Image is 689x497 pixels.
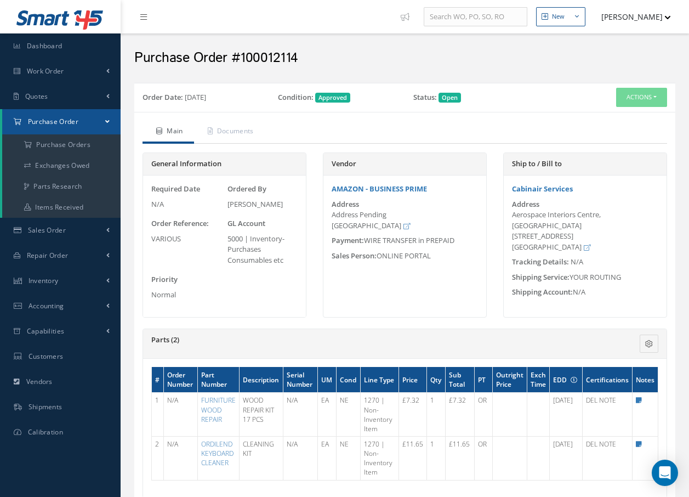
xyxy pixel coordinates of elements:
[26,377,53,386] span: Vendors
[512,184,573,194] a: Cabinair Services
[361,367,399,393] th: Line Type
[427,393,446,437] td: 1
[446,367,475,393] th: Sub Total
[151,218,209,229] label: Order Reference:
[240,367,283,393] th: Description
[151,336,571,344] h5: Parts (2)
[283,436,318,480] td: N/A
[194,121,265,144] a: Documents
[227,184,266,195] label: Ordered By
[134,50,675,66] h2: Purchase Order #100012114
[227,218,265,229] label: GL Account
[28,117,78,126] span: Purchase Order
[27,41,62,50] span: Dashboard
[143,92,183,103] label: Order Date:
[152,436,164,480] td: 2
[536,7,585,26] button: New
[151,160,298,168] h5: General Information
[151,184,200,195] label: Required Date
[317,367,336,393] th: UM
[492,367,527,393] th: Outright Price
[152,393,164,437] td: 1
[198,367,240,393] th: Part Number
[27,66,64,76] span: Work Order
[427,367,446,393] th: Qty
[27,251,69,260] span: Repair Order
[512,200,539,208] label: Address
[475,436,493,480] td: OR
[25,92,48,101] span: Quotes
[164,393,198,437] td: N/A
[337,367,361,393] th: Cond
[143,121,194,144] a: Main
[616,88,667,107] button: Actions
[2,109,121,134] a: Purchase Order
[29,352,64,361] span: Customers
[227,199,298,210] div: [PERSON_NAME]
[201,396,236,423] a: FURNITURE WOOD REPAIR
[527,367,550,393] th: Exch Time
[550,436,583,480] td: [DATE]
[28,225,66,235] span: Sales Order
[332,160,478,168] h5: Vendor
[164,367,198,393] th: Order Number
[29,276,59,285] span: Inventory
[504,287,667,298] div: N/A
[2,155,121,176] a: Exchanges Owed
[337,436,361,480] td: NE
[332,184,427,194] a: AMAZON - BUSINESS PRIME
[652,460,678,486] div: Open Intercom Messenger
[332,200,359,208] label: Address
[315,93,350,103] span: Approved
[151,274,178,285] label: Priority
[583,367,633,393] th: Certifications
[332,210,478,231] div: Address Pending [GEOGRAPHIC_DATA]
[151,199,222,210] div: N/A
[399,436,427,480] td: £11.65
[151,234,222,245] div: VARIOUS
[439,93,461,103] span: Open
[475,367,493,393] th: PT
[201,439,234,467] a: ORDILEND KEYBOARD CLEANER
[240,393,283,437] td: WOOD REPAIR KIT 17 PCS
[475,393,493,437] td: OR
[552,12,565,21] div: New
[278,92,314,103] label: Condition:
[504,272,667,283] div: YOUR ROUTING
[446,393,475,437] td: £7.32
[550,367,583,393] th: EDD
[323,251,486,262] div: ONLINE PORTAL
[29,402,62,411] span: Shipments
[152,367,164,393] th: #
[361,436,399,480] td: 1270 | Non-Inventory Item
[512,210,658,252] div: Aerospace Interiors Centre, [GEOGRAPHIC_DATA] [STREET_ADDRESS] [GEOGRAPHIC_DATA]
[413,92,437,103] label: Status:
[550,393,583,437] td: [DATE]
[29,301,64,310] span: Accounting
[512,287,573,297] span: Shipping Account:
[151,290,222,301] div: Normal
[571,257,583,267] span: N/A
[399,367,427,393] th: Price
[583,436,633,480] td: DEL NOTE
[512,272,570,282] span: Shipping Service:
[240,436,283,480] td: CLEANING KIT
[27,326,65,336] span: Capabilities
[164,436,198,480] td: N/A
[633,367,658,393] th: Notes
[227,234,298,266] div: 5000 | Inventory- Purchases Consumables etc
[323,235,486,246] div: WIRE TRANSFER in PREPAID
[317,393,336,437] td: EA
[283,393,318,437] td: N/A
[28,427,63,437] span: Calibration
[446,436,475,480] td: £11.65
[332,235,364,245] span: Payment:
[591,6,671,27] button: [PERSON_NAME]
[337,393,361,437] td: NE
[283,367,318,393] th: Serial Number
[583,393,633,437] td: DEL NOTE
[512,160,658,168] h5: Ship to / Bill to
[317,436,336,480] td: EA
[361,393,399,437] td: 1270 | Non-Inventory Item
[2,197,121,218] a: Items Received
